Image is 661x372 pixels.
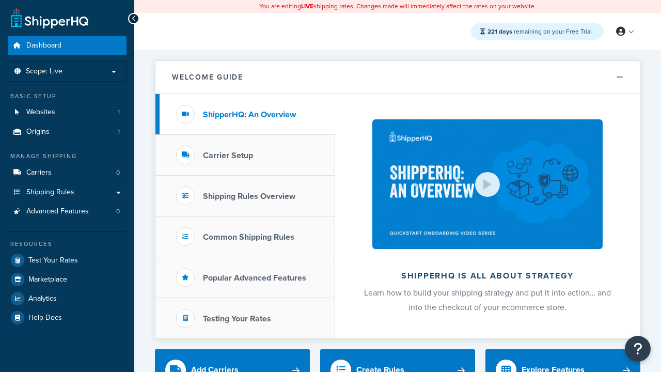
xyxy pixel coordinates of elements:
[116,168,120,177] span: 0
[8,163,127,182] li: Carriers
[625,336,651,362] button: Open Resource Center
[116,207,120,216] span: 0
[28,256,78,265] span: Test Your Rates
[26,41,61,50] span: Dashboard
[26,67,62,76] span: Scope: Live
[8,183,127,202] a: Shipping Rules
[8,103,127,122] a: Websites1
[8,92,127,101] div: Basic Setup
[28,295,57,303] span: Analytics
[28,275,67,284] span: Marketplace
[118,108,120,117] span: 1
[155,61,640,94] button: Welcome Guide
[8,308,127,327] a: Help Docs
[203,110,296,119] h3: ShipperHQ: An Overview
[172,73,243,81] h2: Welcome Guide
[26,128,50,136] span: Origins
[8,202,127,221] li: Advanced Features
[8,103,127,122] li: Websites
[26,207,89,216] span: Advanced Features
[8,289,127,308] a: Analytics
[8,240,127,249] div: Resources
[26,188,74,197] span: Shipping Rules
[487,27,512,36] strong: 221 days
[28,314,62,322] span: Help Docs
[8,122,127,142] li: Origins
[203,233,294,242] h3: Common Shipping Rules
[301,2,313,11] b: LIVE
[203,273,306,283] h3: Popular Advanced Features
[487,27,592,36] span: remaining on your Free Trial
[8,270,127,289] a: Marketplace
[26,168,52,177] span: Carriers
[372,119,603,249] img: ShipperHQ is all about strategy
[203,192,295,201] h3: Shipping Rules Overview
[8,163,127,182] a: Carriers0
[26,108,55,117] span: Websites
[8,251,127,270] a: Test Your Rates
[118,128,120,136] span: 1
[8,152,127,161] div: Manage Shipping
[363,271,612,281] h2: ShipperHQ is all about strategy
[8,122,127,142] a: Origins1
[364,287,611,313] span: Learn how to build your shipping strategy and put it into action… and into the checkout of your e...
[8,36,127,55] a: Dashboard
[203,314,271,323] h3: Testing Your Rates
[8,202,127,221] a: Advanced Features0
[203,151,253,160] h3: Carrier Setup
